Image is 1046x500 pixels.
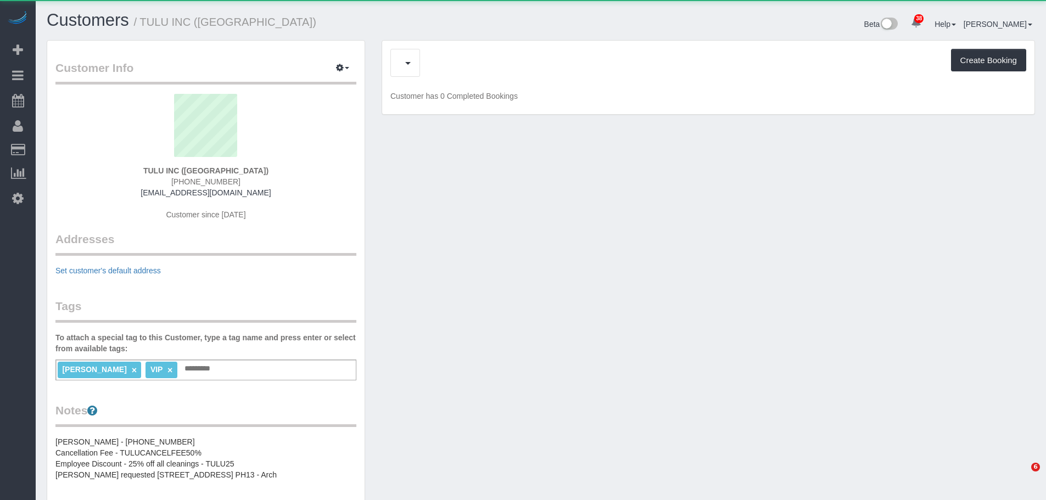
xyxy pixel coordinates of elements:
[1009,463,1035,489] iframe: Intercom live chat
[935,20,956,29] a: Help
[55,402,356,427] legend: Notes
[390,91,1026,102] p: Customer has 0 Completed Bookings
[143,166,269,175] strong: TULU INC ([GEOGRAPHIC_DATA])
[171,177,240,186] span: [PHONE_NUMBER]
[150,365,163,374] span: VIP
[141,188,271,197] a: [EMAIL_ADDRESS][DOMAIN_NAME]
[905,11,927,35] a: 38
[134,16,316,28] small: / TULU INC ([GEOGRAPHIC_DATA])
[964,20,1032,29] a: [PERSON_NAME]
[55,298,356,323] legend: Tags
[7,11,29,26] img: Automaid Logo
[55,266,161,275] a: Set customer's default address
[47,10,129,30] a: Customers
[166,210,245,219] span: Customer since [DATE]
[914,14,924,23] span: 38
[1031,463,1040,471] span: 6
[167,366,172,375] a: ×
[55,332,356,354] label: To attach a special tag to this Customer, type a tag name and press enter or select from availabl...
[62,365,126,374] span: [PERSON_NAME]
[132,366,137,375] a: ×
[864,20,898,29] a: Beta
[951,49,1026,72] button: Create Booking
[55,436,356,480] pre: [PERSON_NAME] - [PHONE_NUMBER] Cancellation Fee - TULUCANCELFEE50% Employee Discount - 25% off al...
[55,60,356,85] legend: Customer Info
[880,18,898,32] img: New interface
